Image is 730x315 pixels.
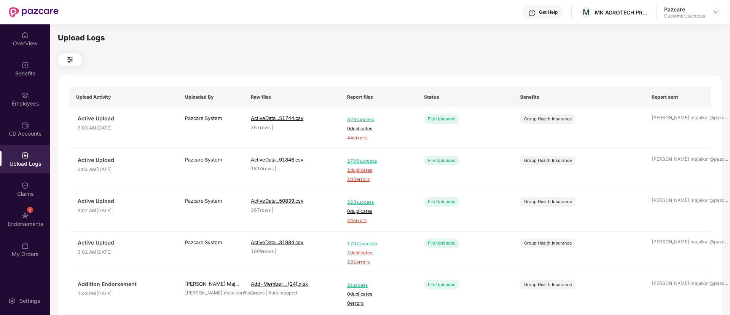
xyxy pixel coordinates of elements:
span: | [275,248,276,254]
span: 0 errors [347,300,410,307]
span: 323 success [347,199,410,206]
div: [PERSON_NAME].majalkar@pazc [185,289,237,297]
th: Raw files [244,87,340,107]
span: ActiveData...31984.csv [251,239,303,245]
div: File Uploaded [424,114,459,124]
span: | [272,207,273,213]
span: 1809 rows [251,248,274,254]
span: 323 success [347,116,410,123]
div: MK AGROTECH PRIVATE LIMITED [595,9,648,16]
th: Uploaded By [178,87,244,107]
span: Addition Endorsement [78,280,171,288]
span: ... [725,239,728,245]
span: | [275,166,276,171]
span: Active Upload [78,114,171,123]
span: 0 duplicates [347,291,410,298]
div: [PERSON_NAME] Maj [185,280,237,288]
img: svg+xml;base64,PHN2ZyBpZD0iRW1wbG95ZWVzIiB4bWxucz0iaHR0cDovL3d3dy53My5vcmcvMjAwMC9zdmciIHdpZHRoPS... [21,91,29,99]
span: 44 errors [347,217,410,224]
img: svg+xml;base64,PHN2ZyBpZD0iSGVscC0zMngzMiIgeG1sbnM9Imh0dHA6Ly93d3cudzMub3JnLzIwMDAvc3ZnIiB3aWR0aD... [528,9,536,17]
img: New Pazcare Logo [9,7,59,17]
div: Group Health Insurance [524,281,572,288]
img: svg+xml;base64,PHN2ZyB4bWxucz0iaHR0cDovL3d3dy53My5vcmcvMjAwMC9zdmciIHdpZHRoPSIyNCIgaGVpZ2h0PSIyNC... [65,55,75,64]
span: M [583,8,590,17]
span: | [266,290,267,296]
span: 1:43 PM[DATE] [78,290,171,297]
span: 3:03 AM[DATE] [78,125,171,132]
img: svg+xml;base64,PHN2ZyBpZD0iSG9tZSIgeG1sbnM9Imh0dHA6Ly93d3cudzMub3JnLzIwMDAvc3ZnIiB3aWR0aD0iMjAiIG... [21,31,29,39]
img: svg+xml;base64,PHN2ZyBpZD0iU2V0dGluZy0yMHgyMCIgeG1sbnM9Imh0dHA6Ly93d3cudzMub3JnLzIwMDAvc3ZnIiB3aW... [8,297,16,305]
div: [PERSON_NAME].majalkar@pazc [652,238,704,246]
span: 1 duplicates [347,167,410,174]
span: 1 duplicates [347,249,410,257]
div: File Uploaded [424,156,459,165]
span: Active Upload [78,238,171,247]
div: Group Health Insurance [524,240,572,246]
span: 1706 success [347,158,410,165]
div: Upload Logs [58,32,722,44]
div: File Uploaded [424,197,459,206]
span: 3:02 AM[DATE] [78,249,171,256]
div: [PERSON_NAME].majalkar@pazc [652,197,704,204]
div: File Uploaded [424,238,459,248]
div: Group Health Insurance [524,198,572,205]
span: Active Upload [78,197,171,205]
span: ... [725,115,728,120]
img: svg+xml;base64,PHN2ZyBpZD0iQ0RfQWNjb3VudHMiIGRhdGEtbmFtZT0iQ0QgQWNjb3VudHMiIHhtbG5zPSJodHRwOi8vd3... [21,122,29,129]
span: ... [725,280,728,286]
span: 1810 rows [251,166,274,171]
span: 1707 success [347,240,410,248]
div: Pazcare System [185,156,237,163]
span: ActiveData...50839.csv [251,198,303,204]
span: Auto mapped [268,290,297,296]
div: Group Health Insurance [524,116,572,122]
span: 0 duplicates [347,125,410,133]
div: Pazcare [664,6,705,13]
th: Status [417,87,513,107]
span: 101 errors [347,259,410,266]
span: ActiveData...51744.csv [251,115,303,121]
span: ActiveData...91846.csv [251,157,303,163]
span: 103 errors [347,176,410,183]
span: Add-Member... (24).xlsx [251,281,308,287]
img: svg+xml;base64,PHN2ZyBpZD0iTXlfT3JkZXJzIiBkYXRhLW5hbWU9Ik15IE9yZGVycyIgeG1sbnM9Imh0dHA6Ly93d3cudz... [21,242,29,249]
div: Pazcare System [185,197,237,205]
img: svg+xml;base64,PHN2ZyBpZD0iQmVuZWZpdHMiIHhtbG5zPSJodHRwOi8vd3d3LnczLm9yZy8yMDAwL3N2ZyIgd2lkdGg9Ij... [21,61,29,69]
span: | [272,125,273,130]
img: svg+xml;base64,PHN2ZyBpZD0iRHJvcGRvd24tMzJ4MzIiIHhtbG5zPSJodHRwOi8vd3d3LnczLm9yZy8yMDAwL3N2ZyIgd2... [713,9,719,15]
div: [PERSON_NAME].majalkar@pazc [652,114,704,122]
span: 367 rows [251,125,271,130]
span: Active Upload [78,156,171,164]
div: File Uploaded [424,280,459,289]
span: 3:02 AM[DATE] [78,207,171,214]
div: Get Help [539,9,558,15]
span: 3:03 AM[DATE] [78,166,171,173]
span: 44 errors [347,134,410,142]
th: Upload Activity [69,87,178,107]
th: Benefits [513,87,645,107]
div: [PERSON_NAME].majalkar@pazc [652,280,704,287]
span: 2 rows [251,290,265,296]
div: Group Health Insurance [524,157,572,164]
span: 2 success [347,282,410,289]
span: 367 rows [251,207,271,213]
span: ... [235,281,239,287]
th: Report sent [645,87,711,107]
div: Pazcare System [185,238,237,246]
div: Pazcare System [185,114,237,122]
div: 2 [27,207,33,213]
span: 0 duplicates [347,208,410,215]
span: ... [725,197,728,203]
img: svg+xml;base64,PHN2ZyBpZD0iVXBsb2FkX0xvZ3MiIGRhdGEtbmFtZT0iVXBsb2FkIExvZ3MiIHhtbG5zPSJodHRwOi8vd3... [21,152,29,159]
th: Report files [340,87,417,107]
img: svg+xml;base64,PHN2ZyBpZD0iQ2xhaW0iIHhtbG5zPSJodHRwOi8vd3d3LnczLm9yZy8yMDAwL3N2ZyIgd2lkdGg9IjIwIi... [21,182,29,189]
div: Customer_success [664,13,705,19]
div: [PERSON_NAME].majalkar@pazc [652,156,704,163]
span: ... [725,156,728,162]
img: svg+xml;base64,PHN2ZyBpZD0iRW5kb3JzZW1lbnRzIiB4bWxucz0iaHR0cDovL3d3dy53My5vcmcvMjAwMC9zdmciIHdpZH... [21,212,29,219]
div: Settings [17,297,42,305]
